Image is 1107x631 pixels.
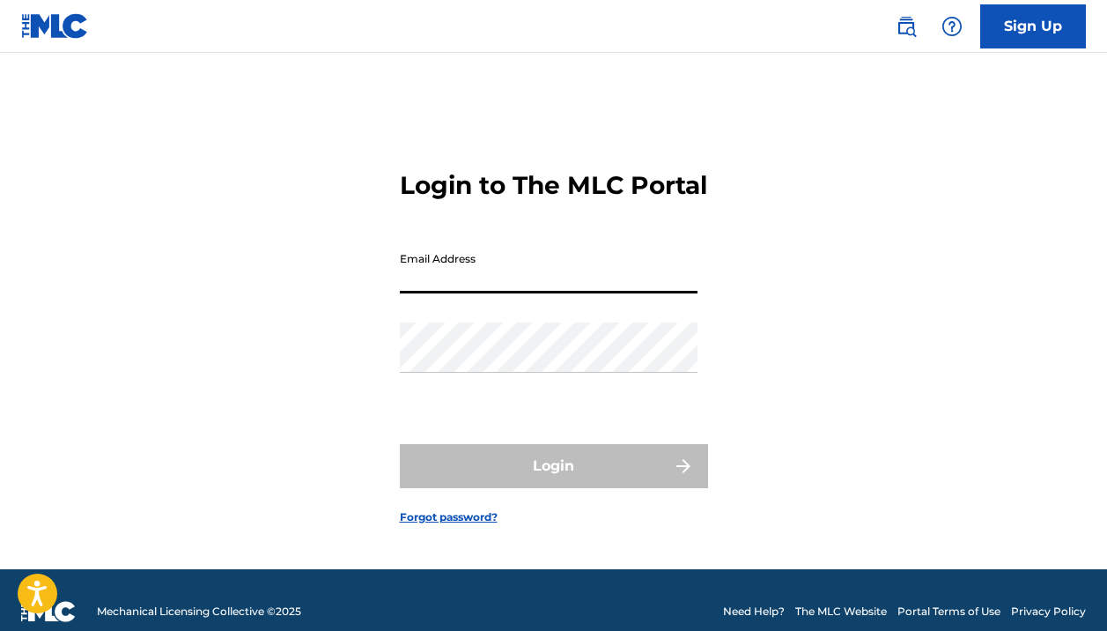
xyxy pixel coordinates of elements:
a: Sign Up [980,4,1086,48]
a: Portal Terms of Use [897,604,1000,620]
img: MLC Logo [21,13,89,39]
iframe: Chat Widget [1019,546,1107,631]
img: help [941,16,963,37]
a: Forgot password? [400,509,498,525]
a: Public Search [889,9,924,44]
a: Need Help? [723,604,785,620]
div: Help [934,9,970,44]
a: The MLC Website [795,604,887,620]
h3: Login to The MLC Portal [400,170,707,201]
img: search [896,16,917,37]
span: Mechanical Licensing Collective © 2025 [97,604,301,620]
img: logo [21,601,76,622]
a: Privacy Policy [1011,604,1086,620]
